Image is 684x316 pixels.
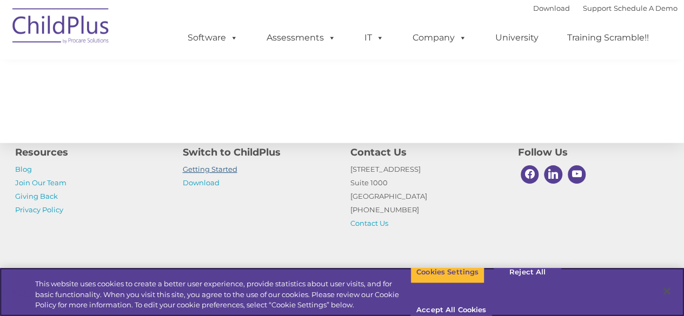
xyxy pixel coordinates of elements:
[354,27,395,49] a: IT
[350,163,502,230] p: [STREET_ADDRESS] Suite 1000 [GEOGRAPHIC_DATA] [PHONE_NUMBER]
[518,163,542,186] a: Facebook
[533,4,678,12] font: |
[183,145,334,160] h4: Switch to ChildPlus
[484,27,549,49] a: University
[15,165,32,173] a: Blog
[150,71,183,79] span: Last name
[402,27,477,49] a: Company
[494,261,561,284] button: Reject All
[15,205,63,214] a: Privacy Policy
[15,178,67,187] a: Join Our Team
[7,1,115,55] img: ChildPlus by Procare Solutions
[583,4,612,12] a: Support
[183,178,220,187] a: Download
[541,163,565,186] a: Linkedin
[177,27,249,49] a: Software
[614,4,678,12] a: Schedule A Demo
[518,145,669,160] h4: Follow Us
[15,192,58,200] a: Giving Back
[350,219,388,227] a: Contact Us
[556,27,660,49] a: Training Scramble!!
[256,27,347,49] a: Assessments
[35,279,410,311] div: This website uses cookies to create a better user experience, provide statistics about user visit...
[183,165,237,173] a: Getting Started
[350,145,502,160] h4: Contact Us
[150,116,196,124] span: Phone number
[410,261,484,284] button: Cookies Settings
[565,163,589,186] a: Youtube
[655,279,679,303] button: Close
[15,145,167,160] h4: Resources
[533,4,570,12] a: Download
